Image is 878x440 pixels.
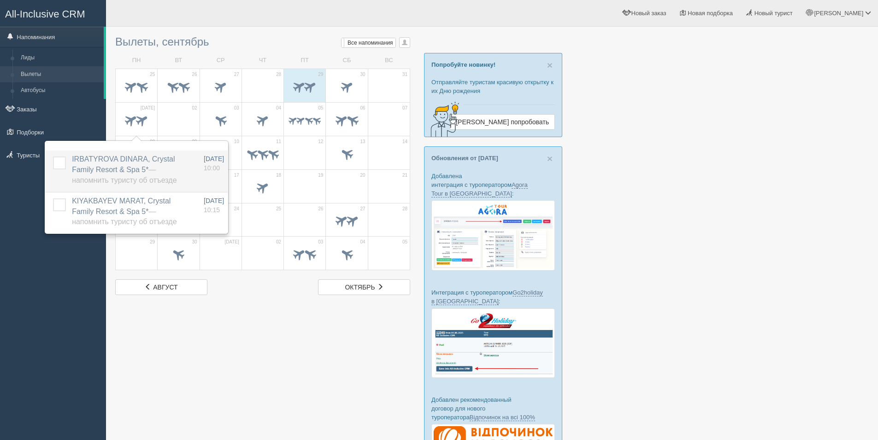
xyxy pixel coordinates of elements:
span: 29 [150,239,155,245]
span: август [153,284,177,291]
span: 29 [318,71,323,78]
a: IRBATYROVA DINARA, Crystal Family Resort & Spa 5*— Напомнить туристу об отъезде [72,155,177,184]
a: август [115,279,207,295]
a: [DATE] 10:15 [204,196,224,214]
a: [DATE] 10:00 [204,154,224,173]
span: 31 [402,71,407,78]
span: Новый заказ [631,10,666,17]
span: 02 [192,105,197,111]
span: 13 [360,139,365,145]
span: 04 [276,105,281,111]
span: 07 [402,105,407,111]
a: Go2holiday в [GEOGRAPHIC_DATA] [431,289,543,305]
span: 05 [318,105,323,111]
a: Відпочинок на всі 100% [470,414,535,421]
span: Новый турист [754,10,793,17]
a: Обновления от [DATE] [431,155,498,162]
span: [DATE] [204,197,224,204]
span: 14 [402,139,407,145]
button: Close [547,154,553,163]
span: KIYAKBAYEV MARAT, Crystal Family Resort & Spa 5* [72,197,177,226]
td: ПТ [284,52,326,69]
span: 10 [234,139,239,145]
span: All-Inclusive CRM [5,8,85,20]
span: Новая подборка [688,10,733,17]
span: 27 [360,206,365,212]
span: 30 [360,71,365,78]
td: ПН [116,52,158,69]
span: Все напоминания [348,40,393,46]
span: 17 [234,172,239,179]
span: 24 [234,206,239,212]
span: 05 [402,239,407,245]
a: KIYAKBAYEV MARAT, Crystal Family Resort & Spa 5*— Напомнить туристу об отъезде [72,197,177,226]
a: октябрь [318,279,410,295]
span: 28 [402,206,407,212]
span: 27 [234,71,239,78]
p: Попробуйте новинку! [431,60,555,69]
span: [DATE] [204,155,224,162]
img: go2holiday-bookings-crm-for-travel-agency.png [431,308,555,378]
span: × [547,153,553,164]
span: 20 [360,172,365,179]
span: 19 [318,172,323,179]
span: 09 [192,139,197,145]
span: 03 [318,239,323,245]
a: Лиды [17,50,104,66]
span: 12 [318,139,323,145]
span: [DATE] [224,239,239,245]
span: 11 [276,139,281,145]
span: 18 [276,172,281,179]
span: 26 [318,206,323,212]
span: 10:00 [204,164,220,172]
span: 25 [276,206,281,212]
span: 25 [150,71,155,78]
span: 04 [360,239,365,245]
span: 26 [192,71,197,78]
span: [PERSON_NAME] [814,10,863,17]
span: октябрь [345,284,375,291]
span: 30 [192,239,197,245]
button: Close [547,60,553,70]
a: Agora Tour в [GEOGRAPHIC_DATA] [431,181,528,197]
img: creative-idea-2907357.png [424,101,461,138]
span: [DATE] [141,105,155,111]
span: × [547,60,553,70]
a: Вылеты [17,66,104,83]
td: ЧТ [242,52,283,69]
span: 10:15 [204,206,220,214]
span: 03 [234,105,239,111]
span: IRBATYROVA DINARA, Crystal Family Resort & Spa 5* [72,155,177,184]
p: Интеграция с туроператором : [431,288,555,306]
span: 02 [276,239,281,245]
span: 21 [402,172,407,179]
span: — Напомнить туристу об отъезде [72,166,177,184]
p: Добавлен рекомендованный договор для нового туроператора [431,395,555,422]
a: [PERSON_NAME] попробовать [450,114,555,130]
a: All-Inclusive CRM [0,0,106,26]
td: ВТ [158,52,200,69]
td: ВС [368,52,410,69]
h3: Вылеты, сентябрь [115,36,410,48]
span: 06 [360,105,365,111]
a: Автобусы [17,82,104,99]
img: agora-tour-%D0%B7%D0%B0%D1%8F%D0%B2%D0%BA%D0%B8-%D1%81%D1%80%D0%BC-%D0%B4%D0%BB%D1%8F-%D1%82%D1%8... [431,200,555,271]
td: СБ [326,52,368,69]
span: 08 [150,139,155,145]
p: Отправляйте туристам красивую открытку к их Дню рождения [431,78,555,95]
td: СР [200,52,242,69]
span: 28 [276,71,281,78]
p: Добавлена интеграция с туроператором : [431,172,555,198]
